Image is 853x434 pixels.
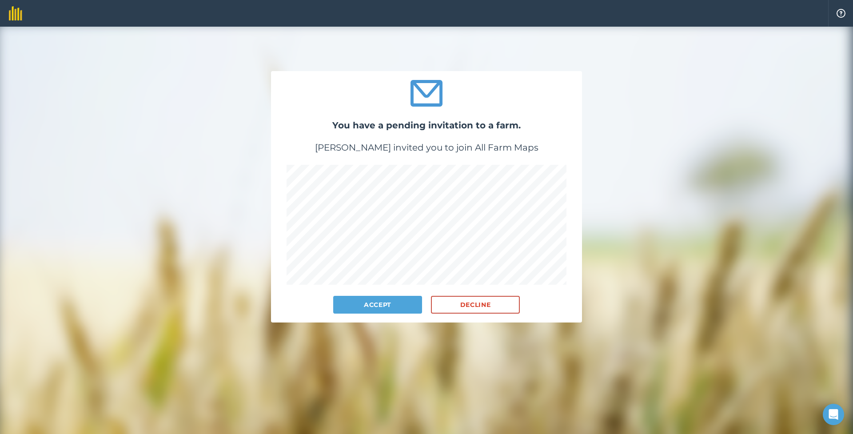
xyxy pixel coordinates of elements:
[271,118,582,132] h2: You have a pending invitation to a farm.
[411,80,443,107] img: An icon showing a closed envelope
[9,6,22,20] img: fieldmargin Logo
[823,404,844,425] div: Open Intercom Messenger
[431,296,520,314] button: Decline
[271,141,582,154] p: [PERSON_NAME] invited you to join All Farm Maps
[333,296,422,314] button: Accept
[836,9,846,18] img: A question mark icon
